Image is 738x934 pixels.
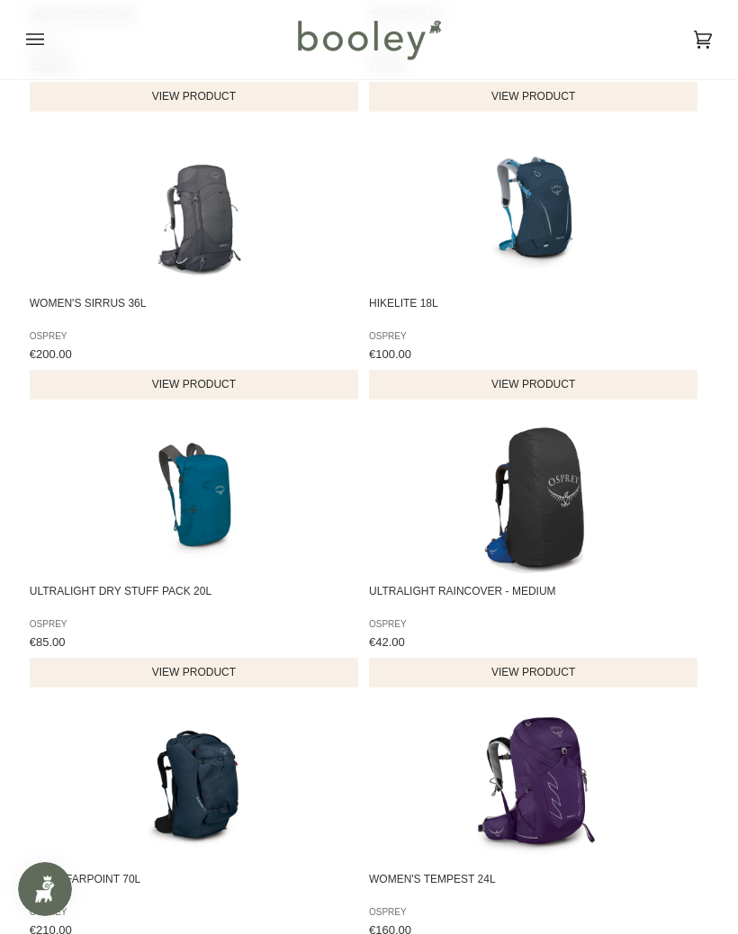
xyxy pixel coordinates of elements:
button: View product [30,370,358,400]
span: Women's Sirrus 36L [30,296,360,325]
span: Ultralight Dry Stuff Pack 20L [30,584,360,613]
span: Osprey [30,617,360,631]
img: Osprey Ultralight Dry Stuff Pack 20L Waterfront Blue - Booley Galway [121,422,274,575]
img: Osprey Hikelite 18L Atlas Blue - Booley Galway [460,134,613,287]
span: Hikelite 18L [369,296,699,325]
button: View product [30,658,358,687]
button: View product [369,370,697,400]
span: €100.00 [369,347,411,361]
iframe: Button to open loyalty program pop-up [18,862,72,916]
span: €42.00 [369,635,405,649]
img: Osprey Men's Farpoint 70L Muted Space Blue - Booley Galway [121,710,274,863]
a: Ultralight Raincover - Medium [369,422,704,687]
span: Women's Tempest 24L [369,872,699,901]
span: Osprey [30,329,360,343]
img: Booley [290,13,447,66]
span: Ultralight Raincover - Medium [369,584,699,613]
a: Ultralight Dry Stuff Pack 20L [30,422,364,687]
span: €200.00 [30,347,72,361]
span: Osprey [30,905,360,919]
a: Hikelite 18L [369,134,704,400]
img: Opsrey Women's Tempest 24L Violac Purple - Booley Galway [460,710,613,863]
span: €85.00 [30,635,66,649]
img: Ultralight Raincover Medium Black - Booley Galway [460,422,613,575]
img: Osprey Women's Sirrus 36L Tunnel Vision Grey - Booley Galway [121,134,274,287]
button: View product [369,658,697,687]
button: View product [369,82,697,112]
span: Osprey [369,905,699,919]
a: Women's Sirrus 36L [30,134,364,400]
span: Men's Farpoint 70L [30,872,360,901]
button: View product [30,82,358,112]
span: Osprey [369,329,699,343]
span: Osprey [369,617,699,631]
